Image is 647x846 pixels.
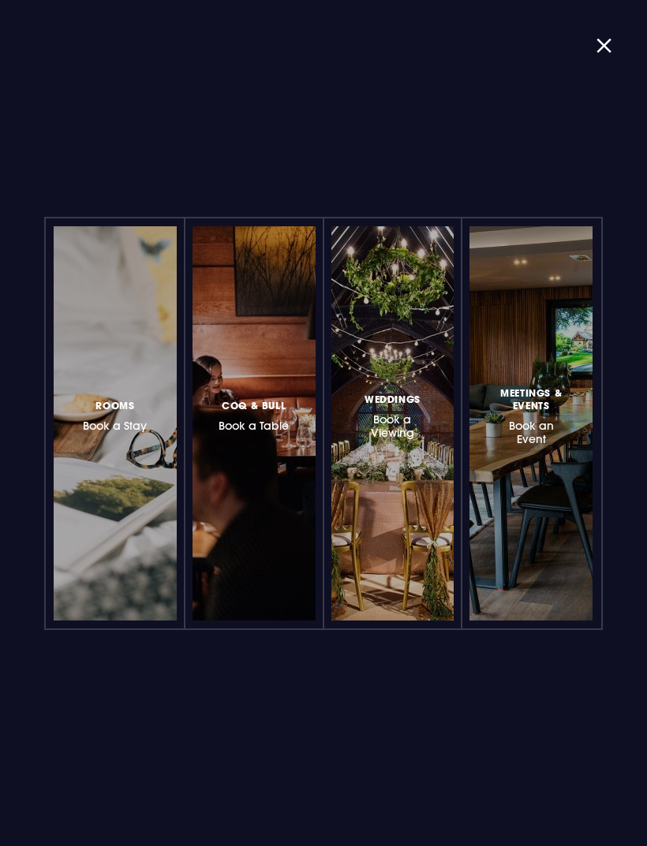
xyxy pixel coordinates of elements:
[331,226,454,621] a: WeddingsBook a Viewing
[95,399,134,412] span: Rooms
[469,226,593,621] a: Meetings & EventsBook an Event
[494,384,569,446] h3: Book an Event
[365,393,421,405] span: Weddings
[83,397,147,433] h3: Book a Stay
[193,226,316,621] a: Coq & BullBook a Table
[222,399,286,412] span: Coq & Bull
[355,390,430,440] h3: Book a Viewing
[494,386,569,412] span: Meetings & Events
[54,226,177,621] a: RoomsBook a Stay
[219,397,289,433] h3: Book a Table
